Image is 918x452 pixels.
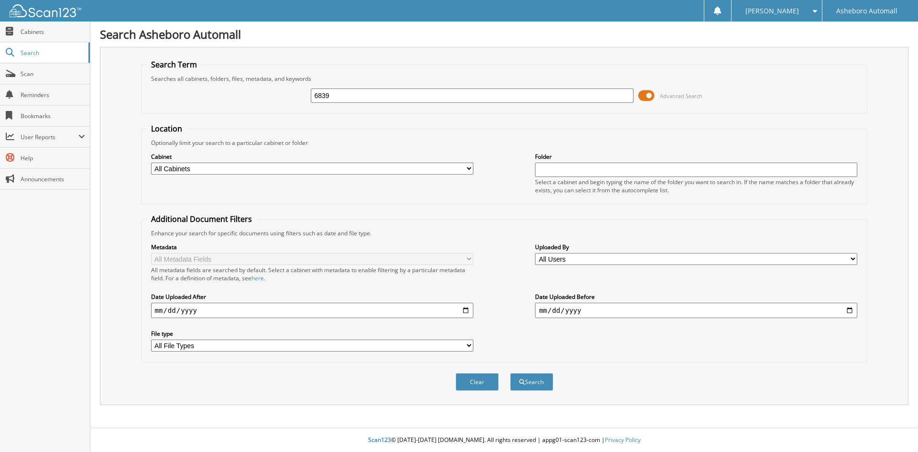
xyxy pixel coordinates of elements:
[151,266,473,282] div: All metadata fields are searched by default. Select a cabinet with metadata to enable filtering b...
[251,274,264,282] a: here
[151,153,473,161] label: Cabinet
[660,92,702,99] span: Advanced Search
[151,303,473,318] input: start
[10,4,81,17] img: scan123-logo-white.svg
[21,49,84,57] span: Search
[535,303,857,318] input: end
[535,243,857,251] label: Uploaded By
[21,28,85,36] span: Cabinets
[151,330,473,338] label: File type
[21,91,85,99] span: Reminders
[456,373,499,391] button: Clear
[21,154,85,162] span: Help
[151,293,473,301] label: Date Uploaded After
[21,133,78,141] span: User Reports
[510,373,553,391] button: Search
[535,153,857,161] label: Folder
[836,8,897,14] span: Asheboro Automall
[146,214,257,224] legend: Additional Document Filters
[535,178,857,194] div: Select a cabinet and begin typing the name of the folder you want to search in. If the name match...
[146,229,863,237] div: Enhance your search for specific documents using filters such as date and file type.
[21,112,85,120] span: Bookmarks
[21,70,85,78] span: Scan
[368,436,391,444] span: Scan123
[90,429,918,452] div: © [DATE]-[DATE] [DOMAIN_NAME]. All rights reserved | appg01-scan123-com |
[146,75,863,83] div: Searches all cabinets, folders, files, metadata, and keywords
[146,139,863,147] div: Optionally limit your search to a particular cabinet or folder
[21,175,85,183] span: Announcements
[605,436,641,444] a: Privacy Policy
[100,26,908,42] h1: Search Asheboro Automall
[151,243,473,251] label: Metadata
[870,406,918,452] iframe: Chat Widget
[146,123,187,134] legend: Location
[535,293,857,301] label: Date Uploaded Before
[146,59,202,70] legend: Search Term
[745,8,799,14] span: [PERSON_NAME]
